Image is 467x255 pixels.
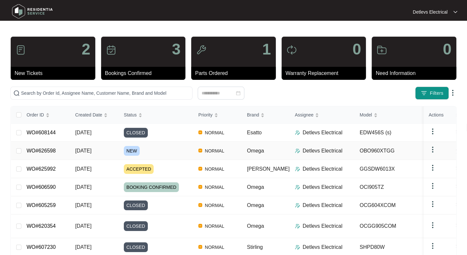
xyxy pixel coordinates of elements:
[106,45,116,55] img: icon
[27,223,56,229] a: WO#620354
[355,106,419,124] th: Model
[124,182,179,192] span: BOOKING CONFIRMED
[75,184,91,190] span: [DATE]
[27,202,56,208] a: WO#605259
[355,160,419,178] td: GGSDW6013X
[27,184,56,190] a: WO#606590
[295,111,314,118] span: Assignee
[262,42,271,57] p: 1
[303,165,343,173] p: Detlevs Electrical
[124,221,148,231] span: CLOSED
[193,106,242,124] th: Priority
[202,183,227,191] span: NORMAL
[429,200,437,208] img: dropdown arrow
[413,9,448,15] p: Detlevs Electrical
[124,111,137,118] span: Status
[195,69,276,77] p: Parts Ordered
[198,167,202,171] img: Vercel Logo
[75,111,102,118] span: Created Date
[443,42,451,57] p: 0
[21,90,190,97] input: Search by Order Id, Assignee Name, Customer Name, Brand and Model
[415,87,449,100] button: filter iconFilters
[421,90,427,96] img: filter icon
[172,42,181,57] p: 3
[124,242,148,252] span: CLOSED
[286,69,366,77] p: Warranty Replacement
[295,185,300,190] img: Assigner Icon
[198,130,202,134] img: Vercel Logo
[75,223,91,229] span: [DATE]
[75,202,91,208] span: [DATE]
[198,224,202,228] img: Vercel Logo
[124,128,148,138] span: CLOSED
[377,45,387,55] img: icon
[295,203,300,208] img: Assigner Icon
[198,203,202,207] img: Vercel Logo
[247,148,264,153] span: Omega
[355,196,419,214] td: OCG604XCOM
[75,130,91,135] span: [DATE]
[198,111,213,118] span: Priority
[353,42,361,57] p: 0
[202,147,227,155] span: NORMAL
[303,243,343,251] p: Detlevs Electrical
[198,149,202,152] img: Vercel Logo
[429,127,437,135] img: dropdown arrow
[247,244,263,250] span: Stirling
[424,106,456,124] th: Actions
[247,184,264,190] span: Omega
[247,223,264,229] span: Omega
[430,90,443,97] span: Filters
[27,148,56,153] a: WO#626598
[13,90,20,96] img: search-icon
[202,201,227,209] span: NORMAL
[355,142,419,160] td: OBO960XTGG
[429,182,437,190] img: dropdown arrow
[247,111,259,118] span: Brand
[198,245,202,249] img: Vercel Logo
[21,106,70,124] th: Order ID
[202,222,227,230] span: NORMAL
[27,166,56,172] a: WO#625992
[119,106,193,124] th: Status
[15,69,95,77] p: New Tickets
[124,200,148,210] span: CLOSED
[303,222,343,230] p: Detlevs Electrical
[303,147,343,155] p: Detlevs Electrical
[198,185,202,189] img: Vercel Logo
[453,10,457,14] img: dropdown arrow
[82,42,90,57] p: 2
[290,106,355,124] th: Assignee
[124,146,140,156] span: NEW
[303,201,343,209] p: Detlevs Electrical
[75,244,91,250] span: [DATE]
[202,165,227,173] span: NORMAL
[124,164,154,174] span: ACCEPTED
[247,166,290,172] span: [PERSON_NAME]
[295,130,300,135] img: Assigner Icon
[360,111,372,118] span: Model
[303,129,343,137] p: Detlevs Electrical
[75,166,91,172] span: [DATE]
[196,45,206,55] img: icon
[70,106,119,124] th: Created Date
[295,148,300,153] img: Assigner Icon
[429,146,437,153] img: dropdown arrow
[355,214,419,238] td: OCGG905COM
[16,45,26,55] img: icon
[429,242,437,250] img: dropdown arrow
[303,183,343,191] p: Detlevs Electrical
[27,244,56,250] a: WO#607230
[376,69,456,77] p: Need Information
[75,148,91,153] span: [DATE]
[247,130,262,135] span: Esatto
[295,166,300,172] img: Assigner Icon
[10,2,55,21] img: residentia service logo
[105,69,186,77] p: Bookings Confirmed
[202,129,227,137] span: NORMAL
[355,124,419,142] td: EDW456S (s)
[242,106,290,124] th: Brand
[202,243,227,251] span: NORMAL
[27,111,44,118] span: Order ID
[295,245,300,250] img: Assigner Icon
